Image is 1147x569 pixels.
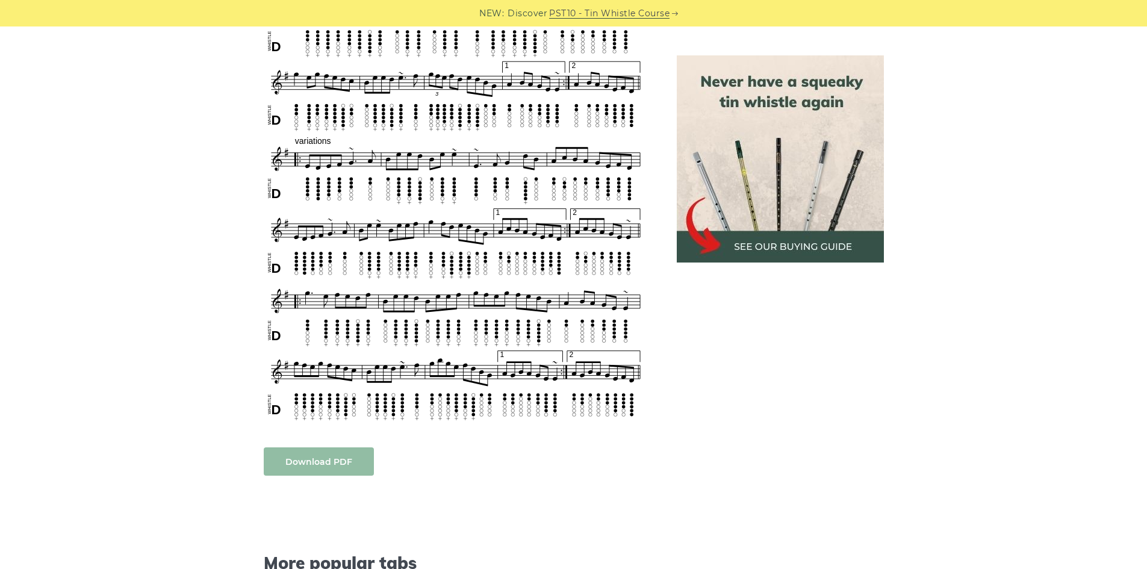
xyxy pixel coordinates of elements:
[264,447,374,476] a: Download PDF
[677,55,884,263] img: tin whistle buying guide
[479,7,504,20] span: NEW:
[508,7,547,20] span: Discover
[549,7,670,20] a: PST10 - Tin Whistle Course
